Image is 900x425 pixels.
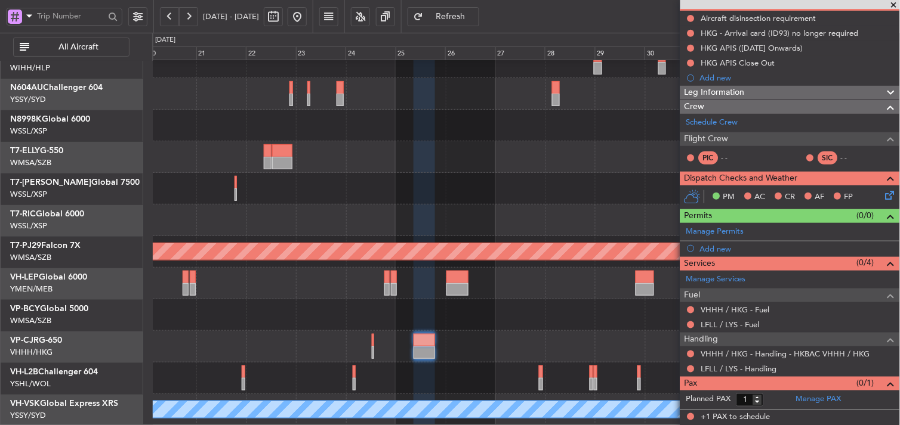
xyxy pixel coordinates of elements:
span: T7-RIC [10,210,36,218]
a: VHHH/HKG [10,347,53,358]
span: T7-ELLY [10,147,40,155]
button: Refresh [408,7,479,26]
span: VP-CJR [10,336,39,345]
span: Dispatch Checks and Weather [685,172,798,185]
span: Flight Crew [685,132,729,146]
span: VH-LEP [10,273,39,281]
span: Fuel [685,288,701,302]
span: +1 PAX to schedule [701,412,770,424]
a: LFLL / LYS - Fuel [701,319,760,330]
span: VH-VSK [10,399,40,408]
a: N8998KGlobal 6000 [10,115,90,123]
div: HKG APIS Close Out [701,58,775,68]
a: WSSL/XSP [10,221,47,231]
input: Trip Number [37,7,104,25]
a: VP-BCYGlobal 5000 [10,305,88,313]
div: 21 [196,46,246,61]
span: PM [723,191,735,203]
span: All Aircraft [32,43,125,51]
div: Add new [700,244,894,254]
a: T7-PJ29Falcon 7X [10,241,81,250]
a: YSSY/SYD [10,410,46,421]
div: 23 [296,46,346,61]
span: Leg Information [685,86,745,100]
div: SIC [818,151,838,165]
a: WMSA/SZB [10,315,51,326]
span: CR [785,191,796,203]
a: VH-L2BChallenger 604 [10,368,98,376]
span: Handling [685,333,719,346]
span: N604AU [10,83,43,92]
a: VH-VSKGlobal Express XRS [10,399,118,408]
span: Services [685,257,716,271]
span: Refresh [426,13,475,21]
div: - - [722,153,748,163]
div: PIC [699,151,719,165]
a: YMEN/MEB [10,284,53,294]
span: Permits [685,209,713,223]
div: 30 [645,46,695,61]
div: HKG - Arrival card (ID93) no longer required [701,28,859,38]
div: Aircraft disinsection requirement [701,13,816,23]
a: WIHH/HLP [10,63,50,73]
span: [DATE] - [DATE] [203,11,259,22]
span: FP [844,191,853,203]
div: 29 [595,46,645,61]
button: All Aircraft [13,38,130,57]
div: Add new [700,73,894,83]
div: HKG APIS ([DATE] Onwards) [701,43,803,53]
label: Planned PAX [686,394,731,406]
a: Manage Services [686,274,746,286]
span: AF [815,191,825,203]
span: N8998K [10,115,42,123]
a: VH-LEPGlobal 6000 [10,273,87,281]
a: VP-CJRG-650 [10,336,62,345]
a: YSHL/WOL [10,379,51,389]
span: Pax [685,377,698,390]
a: VHHH / HKG - Fuel [701,305,770,315]
div: 20 [146,46,196,61]
div: 22 [246,46,296,61]
span: (0/0) [857,209,874,222]
div: [DATE] [155,35,175,45]
span: (0/4) [857,256,874,269]
div: - - [841,153,868,163]
a: N604AUChallenger 604 [10,83,103,92]
div: 26 [445,46,495,61]
span: VP-BCY [10,305,40,313]
span: T7-PJ29 [10,241,41,250]
a: WSSL/XSP [10,189,47,200]
div: 25 [396,46,446,61]
a: WMSA/SZB [10,157,51,168]
a: Manage PAX [796,394,842,406]
span: Crew [685,100,705,114]
a: T7-ELLYG-550 [10,147,63,155]
span: VH-L2B [10,368,38,376]
div: 28 [545,46,595,61]
div: 24 [346,46,396,61]
span: (0/1) [857,377,874,389]
a: Schedule Crew [686,117,738,129]
a: WMSA/SZB [10,252,51,263]
a: T7-[PERSON_NAME]Global 7500 [10,178,140,187]
div: 27 [495,46,545,61]
a: YSSY/SYD [10,94,46,105]
a: WSSL/XSP [10,126,47,137]
span: T7-[PERSON_NAME] [10,178,91,187]
a: T7-RICGlobal 6000 [10,210,84,218]
a: LFLL / LYS - Handling [701,364,777,374]
a: Manage Permits [686,226,744,238]
a: VHHH / HKG - Handling - HKBAC VHHH / HKG [701,349,870,359]
span: AC [755,191,766,203]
